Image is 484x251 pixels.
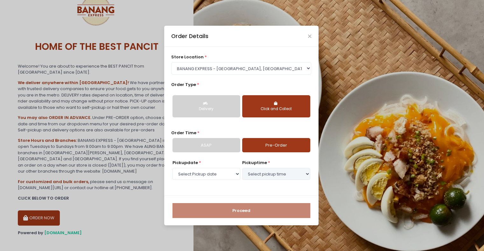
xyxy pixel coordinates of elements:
[171,130,196,136] span: Order Time
[172,138,240,153] a: ASAP
[177,106,236,112] div: Delivery
[172,95,240,117] button: Delivery
[247,106,305,112] div: Click and Collect
[242,138,310,153] a: Pre-Order
[308,35,311,38] button: Close
[171,82,196,88] span: Order Type
[172,203,310,218] button: Proceed
[171,54,204,60] span: store location
[242,160,267,166] span: pickup time
[171,32,208,40] div: Order Details
[172,160,198,166] span: Pickup date
[242,95,310,117] button: Click and Collect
